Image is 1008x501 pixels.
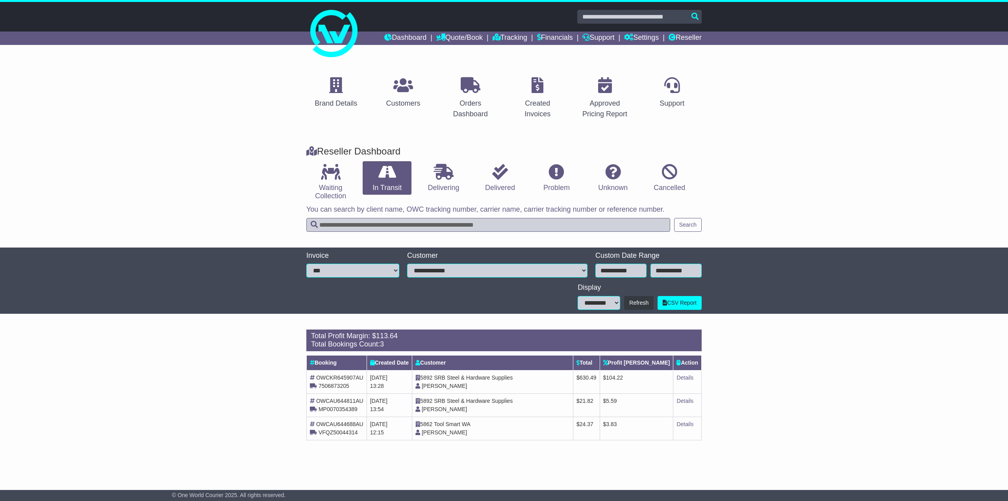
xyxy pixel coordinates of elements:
[580,398,593,404] span: 21.82
[532,161,581,195] a: Problem
[575,74,635,122] a: Approved Pricing Report
[419,161,468,195] a: Delivering
[306,161,355,203] a: Waiting Collection
[606,374,623,381] span: 104.22
[370,429,384,436] span: 12:15
[589,161,637,195] a: Unknown
[434,398,513,404] span: SRB Steel & Hardware Supplies
[600,370,673,393] td: $
[319,406,358,412] span: MP0070354389
[384,32,426,45] a: Dashboard
[311,340,697,349] div: Total Bookings Count:
[302,146,706,157] div: Reseller Dashboard
[654,74,689,112] a: Support
[316,421,363,427] span: OWCAU644688AU
[476,161,524,195] a: Delivered
[537,32,573,45] a: Financials
[172,492,286,498] span: © One World Courier 2025. All rights reserved.
[367,355,412,370] th: Created Date
[316,398,363,404] span: OWCAU644811AU
[441,74,500,122] a: Orders Dashboard
[420,421,432,427] span: 5862
[645,161,694,195] a: Cancelled
[600,417,673,440] td: $
[676,398,693,404] a: Details
[307,355,367,370] th: Booking
[306,205,702,214] p: You can search by client name, OWC tracking number, carrier name, carrier tracking number or refe...
[420,398,432,404] span: 5892
[370,421,387,427] span: [DATE]
[376,332,398,340] span: 113.64
[370,398,387,404] span: [DATE]
[573,417,600,440] td: $
[407,251,587,260] div: Customer
[573,370,600,393] td: $
[606,398,617,404] span: 5.59
[600,355,673,370] th: Profit [PERSON_NAME]
[676,421,693,427] a: Details
[578,283,702,292] div: Display
[309,74,362,112] a: Brand Details
[493,32,527,45] a: Tracking
[508,74,567,122] a: Created Invoices
[580,421,593,427] span: 24.37
[319,383,349,389] span: 7506873205
[422,406,467,412] span: [PERSON_NAME]
[306,251,399,260] div: Invoice
[422,429,467,436] span: [PERSON_NAME]
[660,98,684,109] div: Support
[370,383,384,389] span: 13:28
[436,32,483,45] a: Quote/Book
[595,251,702,260] div: Custom Date Range
[319,429,358,436] span: VFQZ50044314
[658,296,702,310] a: CSV Report
[573,393,600,417] td: $
[370,374,387,381] span: [DATE]
[673,355,702,370] th: Action
[386,98,420,109] div: Customers
[674,218,702,232] button: Search
[316,374,363,381] span: OWCKR645907AU
[446,98,495,119] div: Orders Dashboard
[412,355,573,370] th: Customer
[624,32,659,45] a: Settings
[580,98,630,119] div: Approved Pricing Report
[573,355,600,370] th: Total
[381,74,425,112] a: Customers
[513,98,562,119] div: Created Invoices
[434,421,471,427] span: Tool Smart WA
[422,383,467,389] span: [PERSON_NAME]
[600,393,673,417] td: $
[380,340,384,348] span: 3
[676,374,693,381] a: Details
[370,406,384,412] span: 13:54
[434,374,513,381] span: SRB Steel & Hardware Supplies
[420,374,432,381] span: 5892
[624,296,654,310] button: Refresh
[580,374,597,381] span: 630.49
[311,332,697,341] div: Total Profit Margin: $
[669,32,702,45] a: Reseller
[315,98,357,109] div: Brand Details
[363,161,411,195] a: In Transit
[606,421,617,427] span: 3.83
[582,32,614,45] a: Support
